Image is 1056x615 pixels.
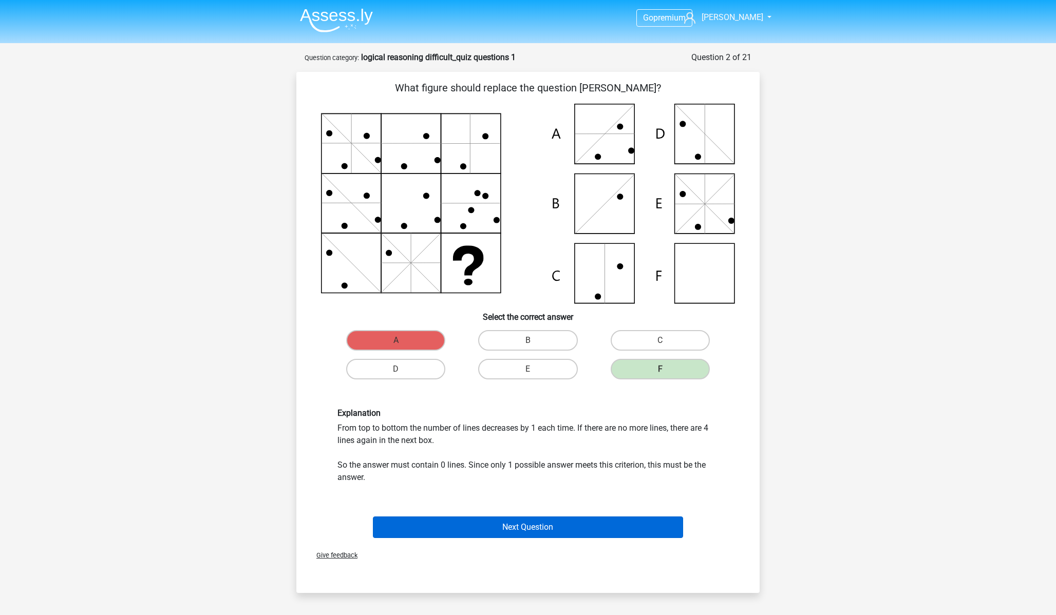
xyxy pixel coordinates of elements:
[346,359,445,379] label: D
[643,13,653,23] span: Go
[702,12,763,22] span: [PERSON_NAME]
[308,551,357,559] span: Give feedback
[361,52,516,62] strong: logical reasoning difficult_quiz questions 1
[313,80,743,95] p: What figure should replace the question [PERSON_NAME]?
[478,330,577,351] label: B
[637,11,692,25] a: Gopremium
[478,359,577,379] label: E
[611,359,710,379] label: F
[305,54,359,62] small: Question category:
[313,304,743,322] h6: Select the correct answer
[337,408,719,418] h6: Explanation
[691,51,751,64] div: Question 2 of 21
[346,330,445,351] label: A
[330,408,726,484] div: From top to bottom the number of lines decreases by 1 each time. If there are no more lines, ther...
[680,11,764,24] a: [PERSON_NAME]
[373,516,684,538] button: Next Question
[300,8,373,32] img: Assessly
[653,13,686,23] span: premium
[611,330,710,351] label: C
